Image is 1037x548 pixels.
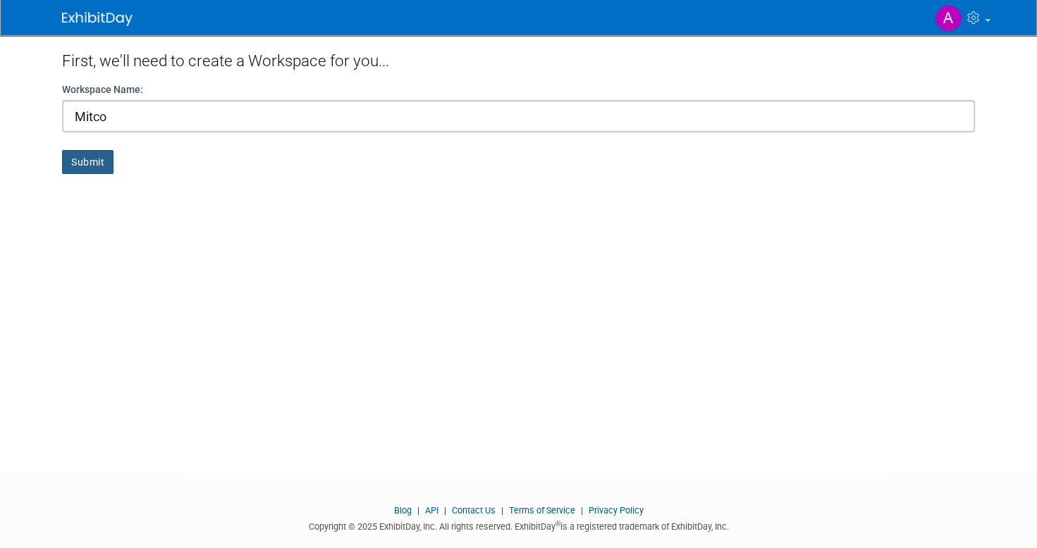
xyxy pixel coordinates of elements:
span: | [441,505,450,516]
span: | [577,505,587,516]
input: Name of your organization [62,100,975,132]
img: Andy Gaffney [935,5,962,32]
a: Blog [394,505,412,516]
a: API [425,505,438,516]
a: Contact Us [452,505,496,516]
span: | [414,505,423,516]
button: Submit [62,150,113,174]
span: | [498,505,507,516]
img: ExhibitDay [62,12,133,26]
sup: ® [556,520,560,528]
div: First, we'll need to create a Workspace for you... [62,35,975,82]
a: Privacy Policy [589,505,644,516]
a: Terms of Service [509,505,575,516]
label: Workspace Name: [62,82,143,96]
